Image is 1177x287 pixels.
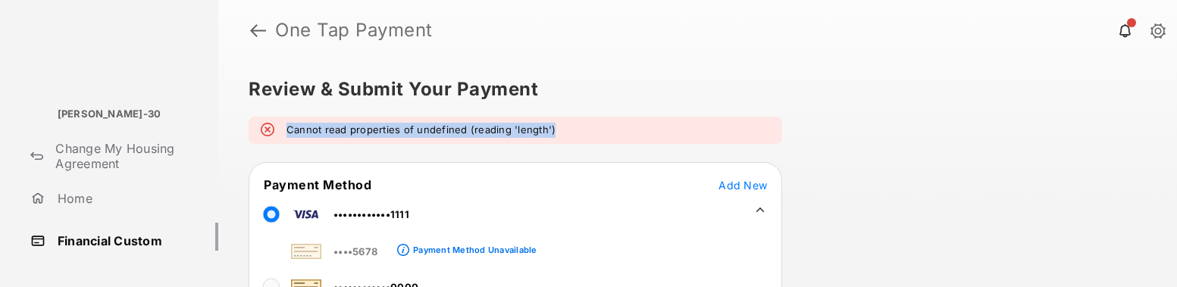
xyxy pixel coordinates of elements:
span: Payment Method [264,177,371,192]
em: Cannot read properties of undefined (reading 'length') [286,123,556,138]
h5: Review & Submit Your Payment [249,80,1135,98]
span: Add New [718,179,767,192]
a: Financial Custom [24,223,218,259]
a: Change My Housing Agreement [24,138,218,174]
strong: One Tap Payment [275,21,433,39]
div: Payment Method Unavailable [413,245,537,255]
a: Home [24,180,218,217]
span: ••••••••••••1111 [333,208,409,220]
p: [PERSON_NAME]-30 [58,107,161,122]
span: ••••5678 [333,245,377,257]
button: Add New [718,177,767,192]
a: Payment Method Unavailable [409,232,537,258]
